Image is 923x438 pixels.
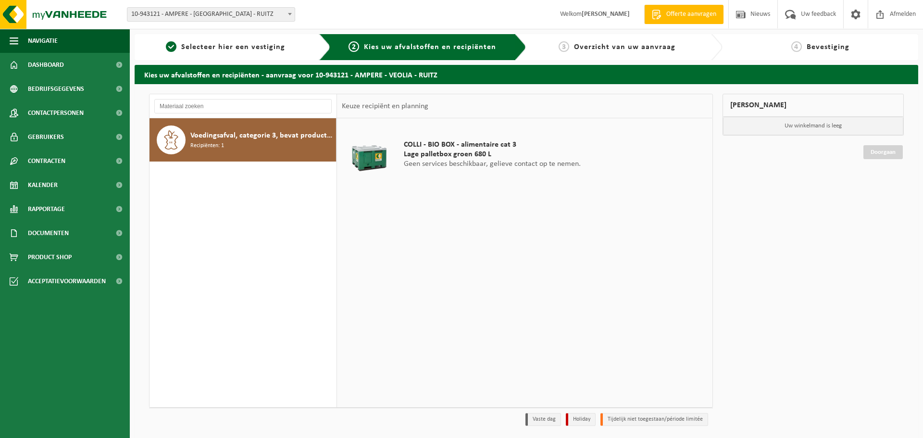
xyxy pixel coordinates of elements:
span: 2 [349,41,359,52]
a: Offerte aanvragen [644,5,723,24]
span: COLLI - BIO BOX - alimentaire cat 3 [404,140,581,150]
span: 10-943121 - AMPERE - VEOLIA - RUITZ [127,7,295,22]
span: Selecteer hier een vestiging [181,43,285,51]
div: [PERSON_NAME] [723,94,904,117]
input: Materiaal zoeken [154,99,332,113]
span: Bedrijfsgegevens [28,77,84,101]
li: Tijdelijk niet toegestaan/période limitée [600,413,708,426]
span: Acceptatievoorwaarden [28,269,106,293]
a: 1Selecteer hier een vestiging [139,41,312,53]
span: Recipiënten: 1 [190,141,224,150]
span: Rapportage [28,197,65,221]
a: Doorgaan [863,145,903,159]
span: Dashboard [28,53,64,77]
span: Voedingsafval, categorie 3, bevat producten van dierlijke oorsprong, kunststof verpakking [190,130,334,141]
span: Lage palletbox groen 680 L [404,150,581,159]
p: Uw winkelmand is leeg [723,117,904,135]
span: Bevestiging [807,43,849,51]
span: Gebruikers [28,125,64,149]
div: Keuze recipiënt en planning [337,94,433,118]
li: Holiday [566,413,596,426]
span: Contactpersonen [28,101,84,125]
span: 4 [791,41,802,52]
span: Kalender [28,173,58,197]
span: Overzicht van uw aanvraag [574,43,675,51]
button: Voedingsafval, categorie 3, bevat producten van dierlijke oorsprong, kunststof verpakking Recipië... [150,118,337,162]
li: Vaste dag [525,413,561,426]
span: 1 [166,41,176,52]
span: Contracten [28,149,65,173]
h2: Kies uw afvalstoffen en recipiënten - aanvraag voor 10-943121 - AMPERE - VEOLIA - RUITZ [135,65,918,84]
span: Offerte aanvragen [664,10,719,19]
span: 10-943121 - AMPERE - VEOLIA - RUITZ [127,8,295,21]
span: Navigatie [28,29,58,53]
div: Geen services beschikbaar, gelieve contact op te nemen. [399,130,586,178]
span: Kies uw afvalstoffen en recipiënten [364,43,496,51]
span: Documenten [28,221,69,245]
span: Product Shop [28,245,72,269]
span: 3 [559,41,569,52]
strong: [PERSON_NAME] [582,11,630,18]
